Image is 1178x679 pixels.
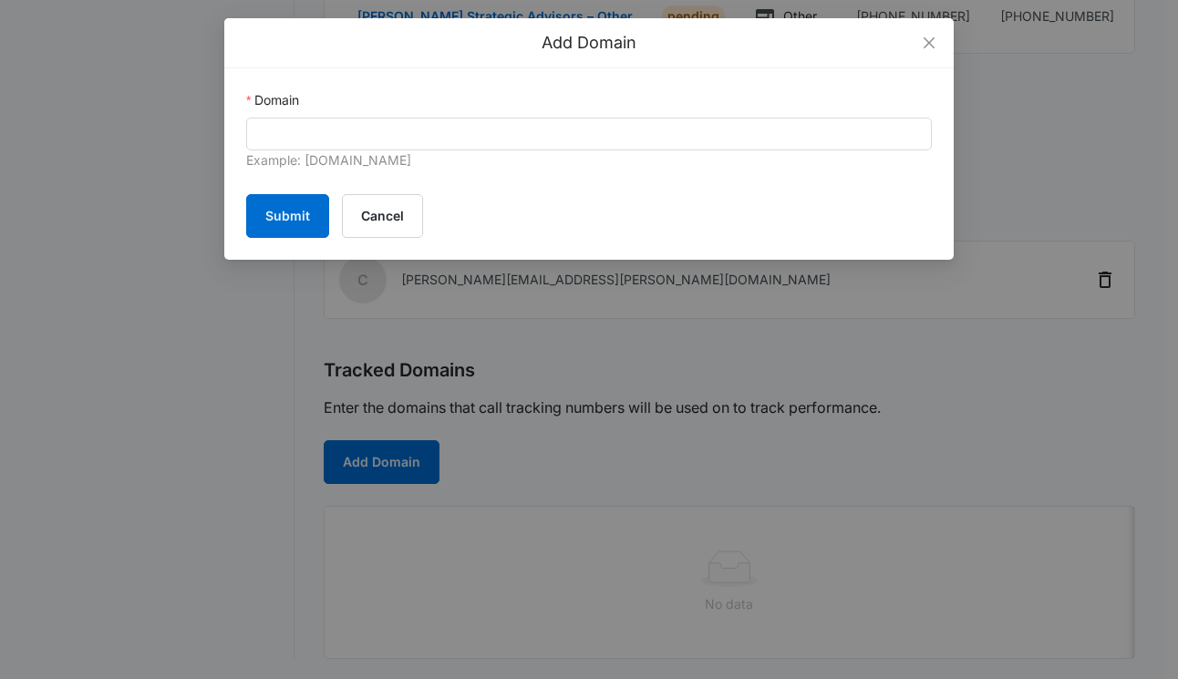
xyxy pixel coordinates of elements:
div: Add Domain [246,33,932,53]
button: Cancel [342,194,423,238]
label: Domain [246,90,299,110]
button: Submit [246,194,329,238]
span: close [922,36,936,50]
div: Example: [DOMAIN_NAME] [246,150,932,172]
button: Close [904,18,954,67]
input: Domain [246,118,932,150]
